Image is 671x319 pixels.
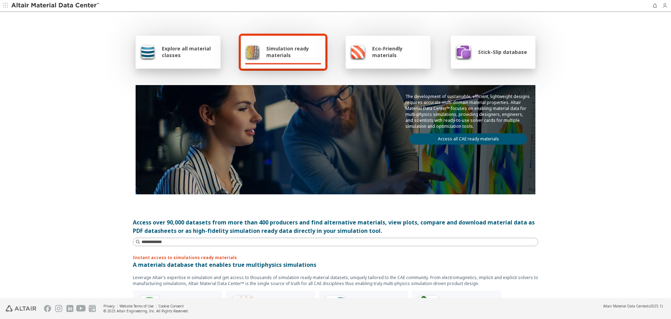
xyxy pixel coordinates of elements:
p: Instant access to simulations ready materials [133,255,538,261]
p: A materials database that enables true multiphysics simulations [133,261,538,269]
span: Altair Material Data Center [603,304,647,308]
img: Altair Material Data Center [11,2,100,9]
img: Eco-Friendly materials [350,43,366,60]
a: Website Terms of Use [120,304,153,308]
span: Stick-Slip database [478,49,527,55]
p: Leverage Altair’s expertise in simulation and get access to thousands of simulation ready materia... [133,275,538,286]
a: Privacy [103,304,115,308]
a: Access all CAE ready materials [410,133,527,145]
img: Altair Engineering [6,305,36,312]
img: Stick-Slip database [455,43,472,60]
div: Access over 90,000 datasets from more than 400 producers and find alternative materials, view plo... [133,218,538,235]
img: Simulation ready materials [245,43,260,60]
div: (v2025.1) [603,304,663,308]
span: Explore all material classes [162,45,216,58]
span: Eco-Friendly materials [372,45,426,58]
p: The development of sustainable, efficient, lightweight designs requires accurate multi-domain mat... [405,93,531,129]
a: Cookie Consent [158,304,184,308]
img: Explore all material classes [140,43,156,60]
span: Simulation ready materials [266,45,321,58]
div: © 2025 Altair Engineering, Inc. All Rights Reserved. [103,308,189,313]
